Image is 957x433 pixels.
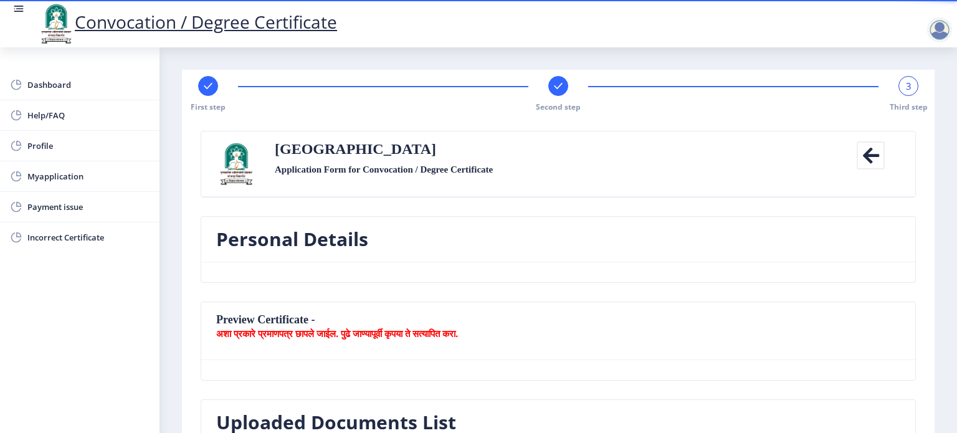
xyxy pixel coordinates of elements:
[536,102,581,112] span: Second step
[27,138,150,153] span: Profile
[275,162,493,177] label: Application Form for Convocation / Degree Certificate
[890,102,928,112] span: Third step
[216,227,368,252] h3: Personal Details
[191,102,226,112] span: First step
[275,141,436,156] label: [GEOGRAPHIC_DATA]
[27,169,150,184] span: Myapplication
[906,80,912,92] span: 3
[27,199,150,214] span: Payment issue
[201,302,915,360] nb-card-header: Preview Certificate -
[216,327,458,340] b: अशा प्रकारे प्रमाणपत्र छापले जाईल. पुढे जाण्यापूर्वी कृपया ते सत्यापित करा.
[37,2,75,45] img: logo
[37,10,337,34] a: Convocation / Degree Certificate
[27,108,150,123] span: Help/FAQ
[27,77,150,92] span: Dashboard
[857,141,885,169] i: Back
[216,141,256,186] img: sulogo.png
[27,230,150,245] span: Incorrect Certificate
